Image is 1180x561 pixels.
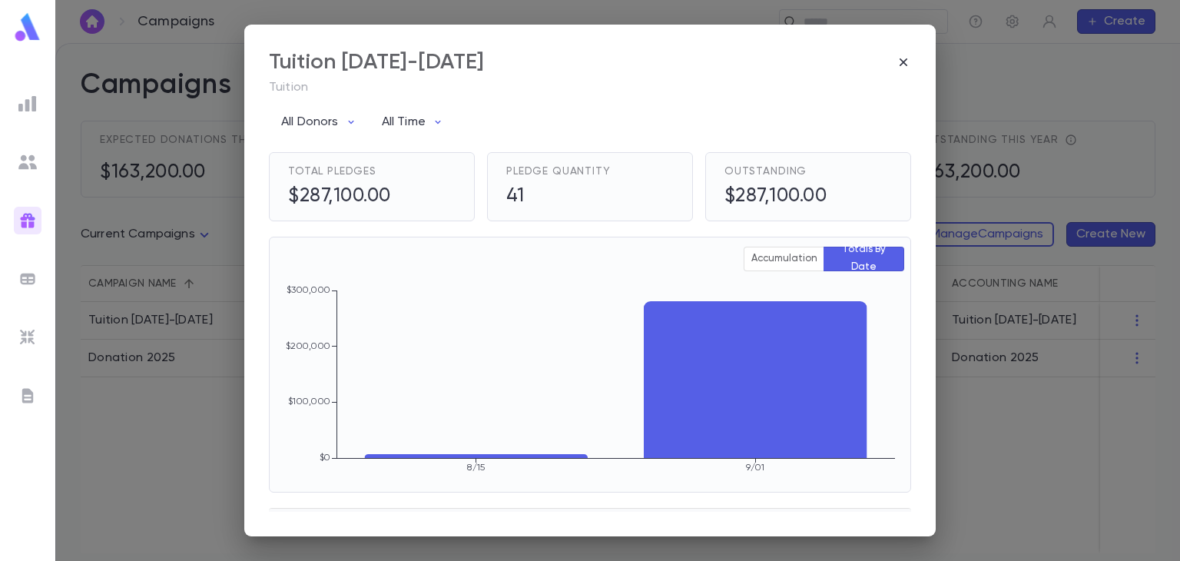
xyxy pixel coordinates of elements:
[506,185,611,208] h5: 41
[269,49,484,75] div: Tuition [DATE]-[DATE]
[370,108,456,137] button: All Time
[320,453,330,463] tspan: $0
[506,165,611,178] span: Pledge Quantity
[286,341,330,351] tspan: $200,000
[288,397,330,407] tspan: $100,000
[269,80,911,95] p: Tuition
[18,270,37,288] img: batches_grey.339ca447c9d9533ef1741baa751efc33.svg
[382,115,426,130] p: All Time
[724,185,827,208] h5: $287,100.00
[18,387,37,405] img: letters_grey.7941b92b52307dd3b8a917253454ce1c.svg
[724,165,807,178] span: Outstanding
[744,247,824,271] button: Accumulation
[269,108,370,137] button: All Donors
[746,463,765,473] tspan: 9/01
[287,285,330,295] tspan: $300,000
[18,95,37,113] img: reports_grey.c525e4749d1bce6a11f5fe2a8de1b229.svg
[18,328,37,347] img: imports_grey.530a8a0e642e233f2baf0ef88e8c9fcb.svg
[12,12,43,42] img: logo
[18,211,37,230] img: campaigns_gradient.17ab1fa96dd0f67c2e976ce0b3818124.svg
[18,153,37,171] img: students_grey.60c7aba0da46da39d6d829b817ac14fc.svg
[824,247,904,271] button: Totals By Date
[288,165,376,178] span: Total Pledges
[288,185,391,208] h5: $287,100.00
[467,463,485,473] tspan: 8/15
[281,115,339,130] p: All Donors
